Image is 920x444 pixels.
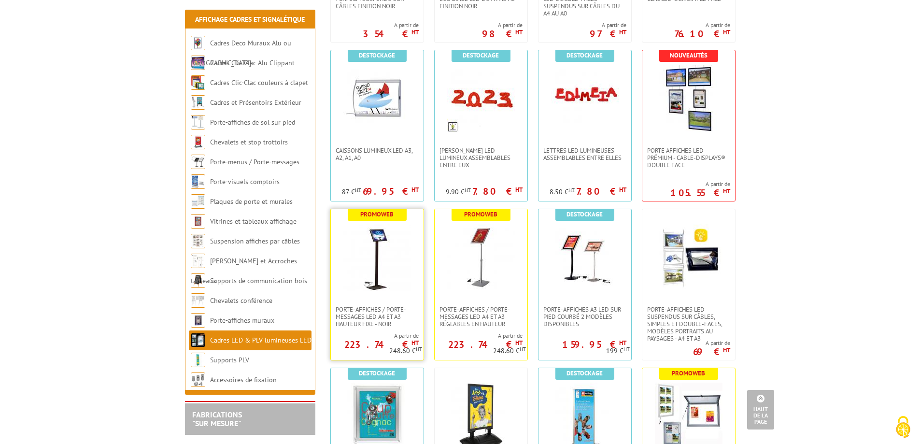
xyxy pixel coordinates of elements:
[590,31,626,37] p: 97 €
[464,210,497,218] b: Promoweb
[389,347,422,355] p: 248.60 €
[670,51,708,59] b: Nouveautés
[210,98,301,107] a: Cadres et Présentoirs Extérieur
[891,415,915,439] img: Cookies (modal window)
[191,257,297,285] a: [PERSON_NAME] et Accroches tableaux
[623,345,630,352] sup: HT
[191,155,205,169] img: Porte-menus / Porte-messages
[343,65,411,132] img: Caissons lumineux LED A3, A2, A1, A0
[439,306,523,328] span: Porte-affiches / Porte-messages LED A4 et A3 réglables en hauteur
[191,39,291,67] a: Cadres Deco Muraux Alu ou [GEOGRAPHIC_DATA]
[363,21,419,29] span: A partir de
[210,158,299,166] a: Porte-menus / Porte-messages
[210,197,293,206] a: Plaques de porte et murales
[551,224,619,291] img: Porte-affiches A3 LED sur pied courbé 2 modèles disponibles
[344,342,419,347] p: 223.74 €
[191,234,205,248] img: Suspension affiches par câbles
[191,254,205,268] img: Cimaises et Accroches tableaux
[191,293,205,308] img: Chevalets conférence
[191,115,205,129] img: Porte-affiches de sol sur pied
[674,31,730,37] p: 76.10 €
[210,336,311,344] a: Cadres LED & PLV lumineuses LED
[647,306,730,342] span: Porte-affiches LED suspendus sur câbles, simples et double-faces, modèles portraits au paysages -...
[566,210,603,218] b: Destockage
[566,369,603,377] b: Destockage
[590,21,626,29] span: A partir de
[435,332,523,340] span: A partir de
[191,135,205,149] img: Chevalets et stop trottoirs
[363,31,419,37] p: 354 €
[191,372,205,387] img: Accessoires de fixation
[482,21,523,29] span: A partir de
[463,51,499,59] b: Destockage
[647,147,730,169] span: Porte Affiches LED - Prémium - Cable-Displays® Double face
[515,339,523,347] sup: HT
[619,186,626,194] sup: HT
[191,313,205,328] img: Porte-affiches muraux
[672,369,705,377] b: Promoweb
[447,65,515,132] img: Chiffres LED lumineux assemblables entre eux
[670,190,730,196] p: 105.55 €
[576,188,626,194] p: 7.80 €
[343,224,411,291] img: Porte-affiches / Porte-messages LED A4 et A3 hauteur fixe - Noir
[482,31,523,37] p: 98 €
[191,95,205,110] img: Cadres et Présentoirs Extérieur
[439,147,523,169] span: [PERSON_NAME] LED lumineux assemblables entre eux
[723,346,730,354] sup: HT
[568,186,575,193] sup: HT
[562,342,626,347] p: 159.95 €
[538,306,631,328] a: Porte-affiches A3 LED sur pied courbé 2 modèles disponibles
[550,188,575,196] p: 8.50 €
[191,174,205,189] img: Porte-visuels comptoirs
[472,188,523,194] p: 7.80 €
[359,51,395,59] b: Destockage
[210,237,300,245] a: Suspension affiches par câbles
[538,147,631,161] a: Lettres LED lumineuses assemblables entre elles
[693,349,730,355] p: 69 €
[435,306,527,328] a: Porte-affiches / Porte-messages LED A4 et A3 réglables en hauteur
[210,58,295,67] a: Cadres Clic-Clac Alu Clippant
[642,306,735,342] a: Porte-affiches LED suspendus sur câbles, simples et double-faces, modèles portraits au paysages -...
[355,186,361,193] sup: HT
[411,28,419,36] sup: HT
[210,296,272,305] a: Chevalets conférence
[210,118,295,127] a: Porte-affiches de sol sur pied
[723,28,730,36] sup: HT
[520,345,526,352] sup: HT
[342,188,361,196] p: 87 €
[674,21,730,29] span: A partir de
[191,36,205,50] img: Cadres Deco Muraux Alu ou Bois
[551,65,619,132] img: Lettres LED lumineuses assemblables entre elles
[210,356,249,364] a: Supports PLV
[465,186,471,193] sup: HT
[210,78,308,87] a: Cadres Clic-Clac couleurs à clapet
[543,306,626,328] span: Porte-affiches A3 LED sur pied courbé 2 modèles disponibles
[210,276,307,285] a: Supports de communication bois
[435,147,527,169] a: [PERSON_NAME] LED lumineux assemblables entre eux
[191,353,205,367] img: Supports PLV
[448,342,523,347] p: 223.74 €
[336,147,419,161] span: Caissons lumineux LED A3, A2, A1, A0
[195,15,305,24] a: Affichage Cadres et Signalétique
[210,316,274,325] a: Porte-affiches muraux
[191,214,205,229] img: Vitrines et tableaux affichage
[493,347,526,355] p: 248.60 €
[566,51,603,59] b: Destockage
[447,224,515,291] img: Porte-affiches / Porte-messages LED A4 et A3 réglables en hauteur
[191,194,205,209] img: Plaques de porte et murales
[191,75,205,90] img: Cadres Clic-Clac couleurs à clapet
[192,410,242,428] a: FABRICATIONS"Sur Mesure"
[359,369,395,377] b: Destockage
[331,332,419,340] span: A partir de
[411,339,419,347] sup: HT
[655,224,722,291] img: Porte-affiches LED suspendus sur câbles, simples et double-faces, modèles portraits au paysages -...
[331,306,424,328] a: Porte-affiches / Porte-messages LED A4 et A3 hauteur fixe - Noir
[723,187,730,195] sup: HT
[619,339,626,347] sup: HT
[336,306,419,328] span: Porte-affiches / Porte-messages LED A4 et A3 hauteur fixe - Noir
[416,345,422,352] sup: HT
[360,210,394,218] b: Promoweb
[210,375,277,384] a: Accessoires de fixation
[210,138,288,146] a: Chevalets et stop trottoirs
[331,147,424,161] a: Caissons lumineux LED A3, A2, A1, A0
